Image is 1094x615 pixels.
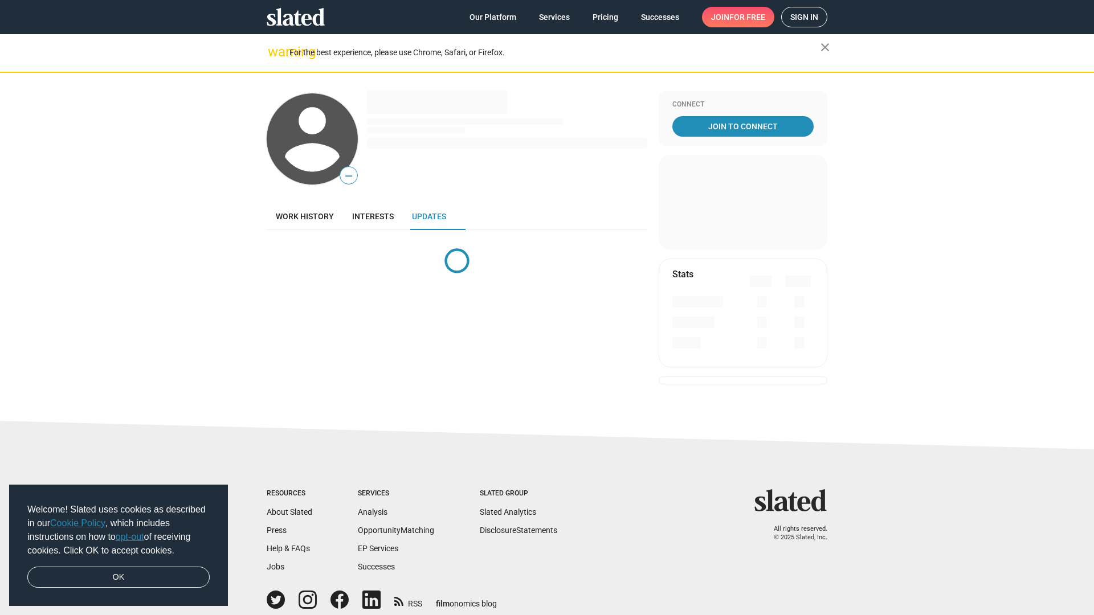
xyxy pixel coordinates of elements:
span: Updates [412,212,446,221]
a: Jobs [267,562,284,571]
a: Slated Analytics [480,507,536,516]
a: Successes [358,562,395,571]
a: Pricing [583,7,627,27]
a: EP Services [358,544,398,553]
span: Successes [641,7,679,27]
div: Slated Group [480,489,557,498]
span: Pricing [593,7,618,27]
a: OpportunityMatching [358,526,434,535]
span: Sign in [790,7,818,27]
span: Join To Connect [675,116,811,137]
p: All rights reserved. © 2025 Slated, Inc. [762,525,827,542]
a: DisclosureStatements [480,526,557,535]
mat-card-title: Stats [672,268,693,280]
a: Help & FAQs [267,544,310,553]
div: Resources [267,489,312,498]
div: Services [358,489,434,498]
a: Analysis [358,507,387,516]
a: Cookie Policy [50,518,105,528]
a: Our Platform [460,7,525,27]
a: Join To Connect [672,116,814,137]
a: Joinfor free [702,7,774,27]
a: Sign in [781,7,827,27]
a: RSS [394,592,422,609]
span: Interests [352,212,394,221]
span: — [340,169,357,183]
a: dismiss cookie message [27,567,210,588]
div: Connect [672,100,814,109]
div: For the best experience, please use Chrome, Safari, or Firefox. [289,45,820,60]
span: film [436,599,450,608]
a: Services [530,7,579,27]
a: Work history [267,203,343,230]
span: Our Platform [470,7,516,27]
span: for free [729,7,765,27]
div: cookieconsent [9,485,228,606]
a: Press [267,526,287,535]
a: opt-out [116,532,144,542]
a: filmonomics blog [436,589,497,609]
mat-icon: warning [268,45,281,59]
a: Successes [632,7,688,27]
a: About Slated [267,507,312,516]
a: Updates [403,203,455,230]
mat-icon: close [818,40,832,54]
span: Join [711,7,765,27]
span: Welcome! Slated uses cookies as described in our , which includes instructions on how to of recei... [27,503,210,557]
a: Interests [343,203,403,230]
span: Work history [276,212,334,221]
span: Services [539,7,570,27]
